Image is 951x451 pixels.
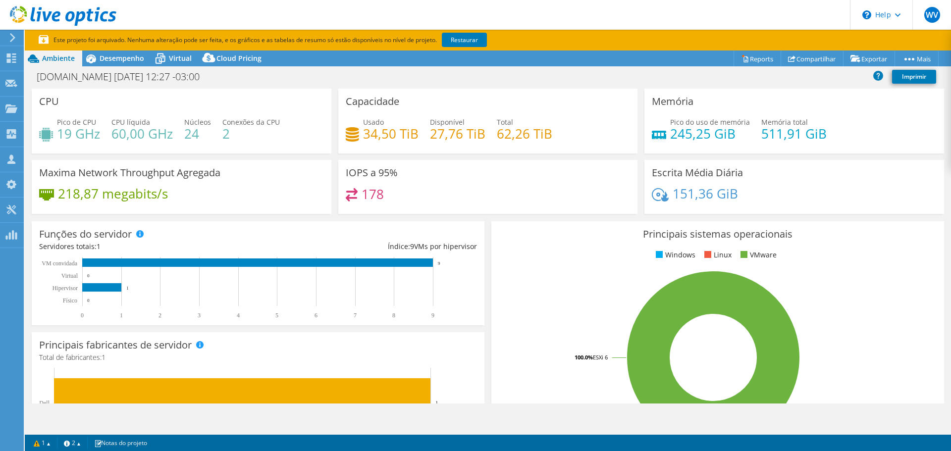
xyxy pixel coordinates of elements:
[42,53,75,63] span: Ambiente
[258,241,477,252] div: Índice: VMs por hipervisor
[184,117,211,127] span: Núcleos
[761,117,808,127] span: Memória total
[39,352,477,363] h4: Total de fabricantes:
[497,117,513,127] span: Total
[39,241,258,252] div: Servidores totais:
[392,312,395,319] text: 8
[169,53,192,63] span: Virtual
[184,128,211,139] h4: 24
[39,340,192,351] h3: Principais fabricantes de servidor
[222,128,280,139] h4: 2
[198,312,201,319] text: 3
[222,117,280,127] span: Conexões da CPU
[87,273,90,278] text: 0
[497,128,552,139] h4: 62,26 TiB
[61,272,78,279] text: Virtual
[354,312,357,319] text: 7
[315,312,317,319] text: 6
[158,312,161,319] text: 2
[924,7,940,23] span: WV
[575,353,593,361] tspan: 100.0%
[39,167,220,178] h3: Maxima Network Throughput Agregada
[39,96,59,107] h3: CPU
[57,128,100,139] h4: 19 GHz
[346,96,399,107] h3: Capacidade
[430,117,465,127] span: Disponível
[843,51,895,66] a: Exportar
[87,298,90,303] text: 0
[410,242,414,251] span: 9
[435,400,438,405] text: 1
[39,35,524,46] p: Este projeto foi arquivado. Nenhuma alteração pode ser feita, e os gráficos e as tabelas de resum...
[53,285,78,292] text: Hipervisor
[895,51,939,66] a: Mais
[499,229,937,240] h3: Principais sistemas operacionais
[781,51,844,66] a: Compartilhar
[442,33,487,47] a: Restaurar
[57,437,88,449] a: 2
[862,10,871,19] svg: \n
[431,312,434,319] text: 9
[81,312,84,319] text: 0
[27,437,57,449] a: 1
[39,400,50,406] text: Dell
[438,261,440,266] text: 9
[362,189,384,200] h4: 178
[652,96,693,107] h3: Memória
[430,128,485,139] h4: 27,76 TiB
[63,297,77,304] tspan: Físico
[653,250,695,260] li: Windows
[363,128,419,139] h4: 34,50 TiB
[216,53,262,63] span: Cloud Pricing
[87,437,154,449] a: Notas do projeto
[275,312,278,319] text: 5
[652,167,743,178] h3: Escrita Média Diária
[42,260,77,267] text: VM convidada
[100,53,144,63] span: Desempenho
[39,229,132,240] h3: Funções do servidor
[734,51,781,66] a: Reports
[346,167,398,178] h3: IOPS a 95%
[702,250,732,260] li: Linux
[126,286,129,291] text: 1
[32,71,215,82] h1: [DOMAIN_NAME] [DATE] 12:27 -03:00
[120,312,123,319] text: 1
[673,188,738,199] h4: 151,36 GiB
[102,352,106,362] span: 1
[738,250,777,260] li: VMware
[57,117,96,127] span: Pico de CPU
[670,117,750,127] span: Pico do uso de memória
[237,312,240,319] text: 4
[97,242,101,251] span: 1
[111,117,150,127] span: CPU líquida
[111,128,173,139] h4: 60,00 GHz
[593,353,608,361] tspan: ESXi 6
[363,117,384,127] span: Usado
[670,128,750,139] h4: 245,25 GiB
[892,70,936,84] a: Imprimir
[761,128,827,139] h4: 511,91 GiB
[58,188,168,199] h4: 218,87 megabits/s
